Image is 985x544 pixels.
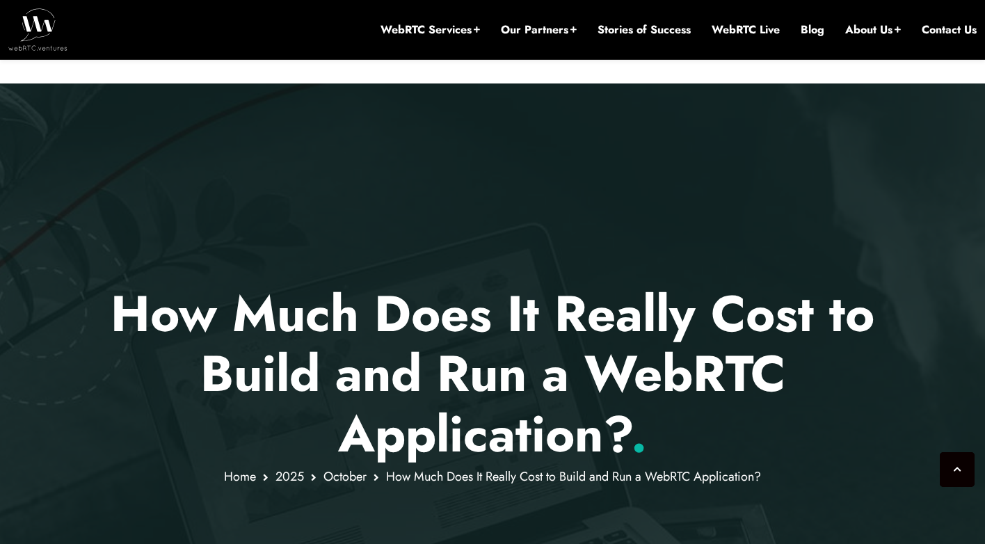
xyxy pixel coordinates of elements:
a: Stories of Success [598,22,691,38]
img: WebRTC.ventures [8,8,67,50]
a: Our Partners [501,22,577,38]
a: WebRTC Services [381,22,480,38]
span: . [631,398,647,470]
a: About Us [845,22,901,38]
a: October [323,467,367,486]
h1: How Much Does It Really Cost to Build and Run a WebRTC Application? [86,284,900,464]
span: How Much Does It Really Cost to Build and Run a WebRTC Application? [386,467,761,486]
a: WebRTC Live [712,22,780,38]
a: Contact Us [922,22,977,38]
a: Home [224,467,256,486]
a: 2025 [275,467,304,486]
a: Blog [801,22,824,38]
